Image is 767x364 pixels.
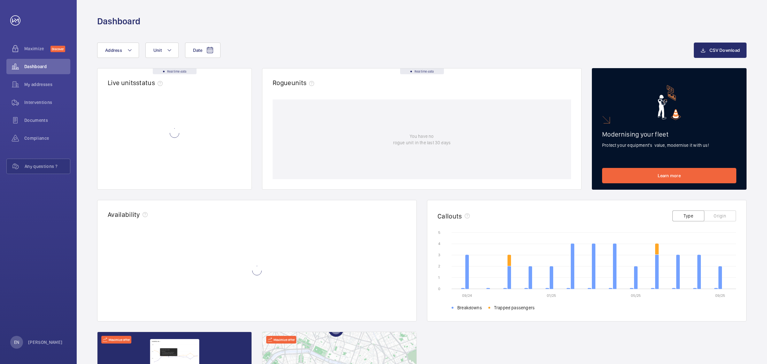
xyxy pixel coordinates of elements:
[50,46,65,52] span: Discover
[602,168,736,183] a: Learn more
[24,63,70,70] span: Dashboard
[273,79,317,87] h2: Rogue
[108,210,140,218] h2: Availability
[704,210,736,221] button: Origin
[602,130,736,138] h2: Modernising your fleet
[602,142,736,148] p: Protect your equipment's value, modernise it with us!
[24,117,70,123] span: Documents
[24,45,50,52] span: Maximize
[438,241,440,246] text: 4
[457,305,482,311] span: Breakdowns
[438,275,440,280] text: 1
[438,230,440,235] text: 5
[631,293,641,298] text: 05/25
[672,210,704,221] button: Type
[105,48,122,53] span: Address
[266,336,296,344] div: Maximize offer
[145,43,179,58] button: Unit
[547,293,556,298] text: 01/25
[153,68,197,74] div: Real time data
[14,339,19,345] p: EN
[97,15,140,27] h1: Dashboard
[438,212,462,220] h2: Callouts
[494,305,535,311] span: Trapped passengers
[25,163,70,170] span: Any questions ?
[97,43,139,58] button: Address
[185,43,221,58] button: Date
[393,133,451,146] p: You have no rogue unit in the last 30 days
[28,339,63,345] p: [PERSON_NAME]
[136,79,165,87] span: status
[438,287,440,291] text: 0
[101,336,131,344] div: Maximize offer
[193,48,202,53] span: Date
[291,79,317,87] span: units
[108,79,165,87] h2: Live units
[438,264,440,268] text: 2
[24,135,70,141] span: Compliance
[153,48,162,53] span: Unit
[658,85,681,120] img: marketing-card.svg
[709,48,740,53] span: CSV Download
[400,68,444,74] div: Real time data
[694,43,747,58] button: CSV Download
[438,253,440,257] text: 3
[715,293,725,298] text: 09/25
[462,293,472,298] text: 09/24
[24,81,70,88] span: My addresses
[24,99,70,106] span: Interventions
